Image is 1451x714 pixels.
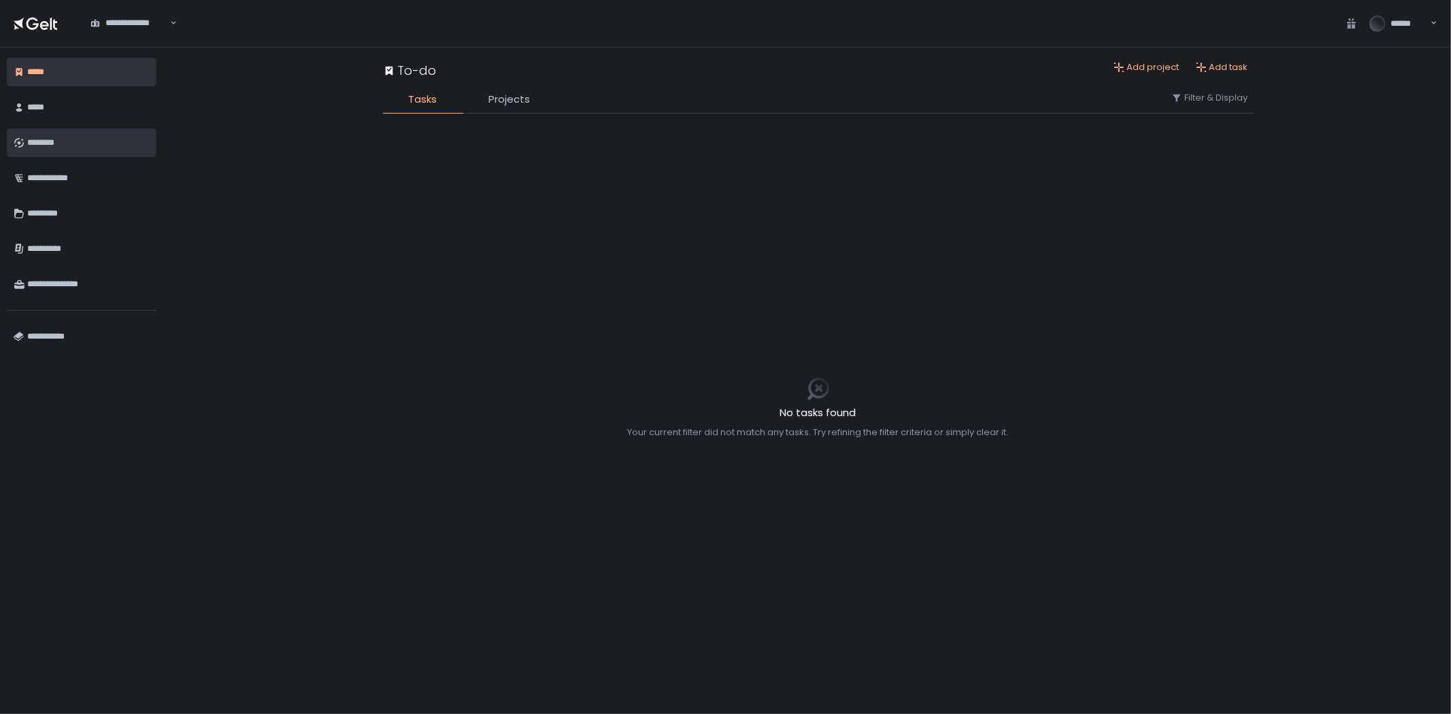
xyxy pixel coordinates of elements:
div: To-do [383,61,437,80]
h2: No tasks found [628,405,1009,421]
span: Tasks [409,92,437,107]
button: Filter & Display [1171,92,1248,104]
button: Add task [1196,61,1248,73]
span: Projects [489,92,531,107]
button: Add project [1114,61,1180,73]
div: Search for option [82,9,177,37]
div: Your current filter did not match any tasks. Try refining the filter criteria or simply clear it. [628,426,1009,439]
input: Search for option [168,16,169,30]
